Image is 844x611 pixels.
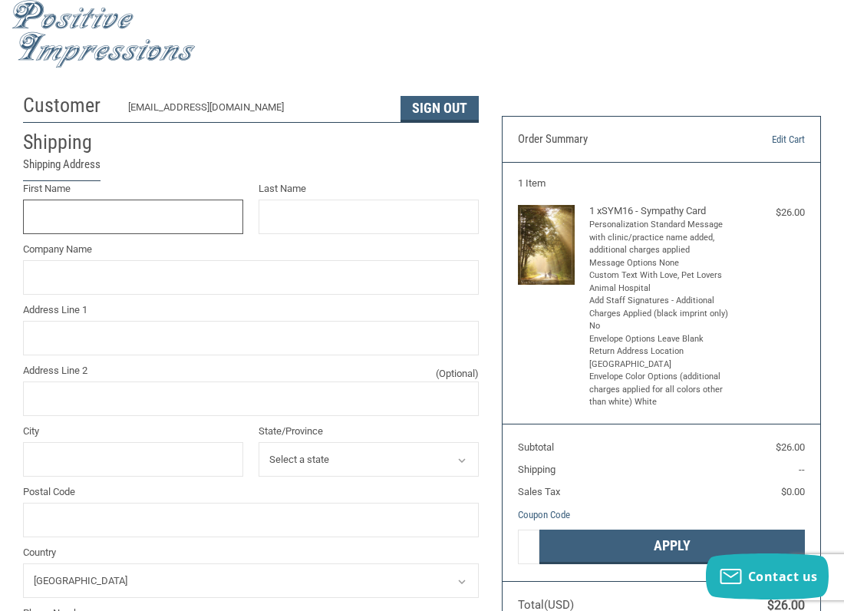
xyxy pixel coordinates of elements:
[23,545,479,560] label: Country
[23,242,479,257] label: Company Name
[518,464,556,475] span: Shipping
[589,371,730,409] li: Envelope Color Options (additional charges applied for all colors other than white) White
[518,441,554,453] span: Subtotal
[776,441,805,453] span: $26.00
[23,130,113,155] h2: Shipping
[259,181,479,197] label: Last Name
[259,424,479,439] label: State/Province
[589,205,730,217] h4: 1 x SYM16 - Sympathy Card
[706,553,829,599] button: Contact us
[589,345,730,371] li: Return Address Location [GEOGRAPHIC_DATA]
[518,486,560,497] span: Sales Tax
[23,484,479,500] label: Postal Code
[23,302,479,318] label: Address Line 1
[23,181,243,197] label: First Name
[589,219,730,257] li: Personalization Standard Message with clinic/practice name added, additional charges applied
[713,132,805,147] a: Edit Cart
[128,100,386,122] div: [EMAIL_ADDRESS][DOMAIN_NAME]
[518,530,539,564] input: Gift Certificate or Coupon Code
[23,363,479,378] label: Address Line 2
[589,333,730,346] li: Envelope Options Leave Blank
[734,205,806,220] div: $26.00
[799,464,805,475] span: --
[436,366,479,381] small: (Optional)
[539,530,806,564] button: Apply
[518,509,570,520] a: Coupon Code
[518,177,806,190] h3: 1 Item
[23,93,113,118] h2: Customer
[589,257,730,270] li: Message Options None
[589,269,730,295] li: Custom Text With Love, Pet Lovers Animal Hospital
[518,132,714,147] h3: Order Summary
[23,156,101,181] legend: Shipping Address
[401,96,479,122] button: Sign Out
[589,295,730,333] li: Add Staff Signatures - Additional Charges Applied (black imprint only) No
[781,486,805,497] span: $0.00
[748,568,818,585] span: Contact us
[23,424,243,439] label: City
